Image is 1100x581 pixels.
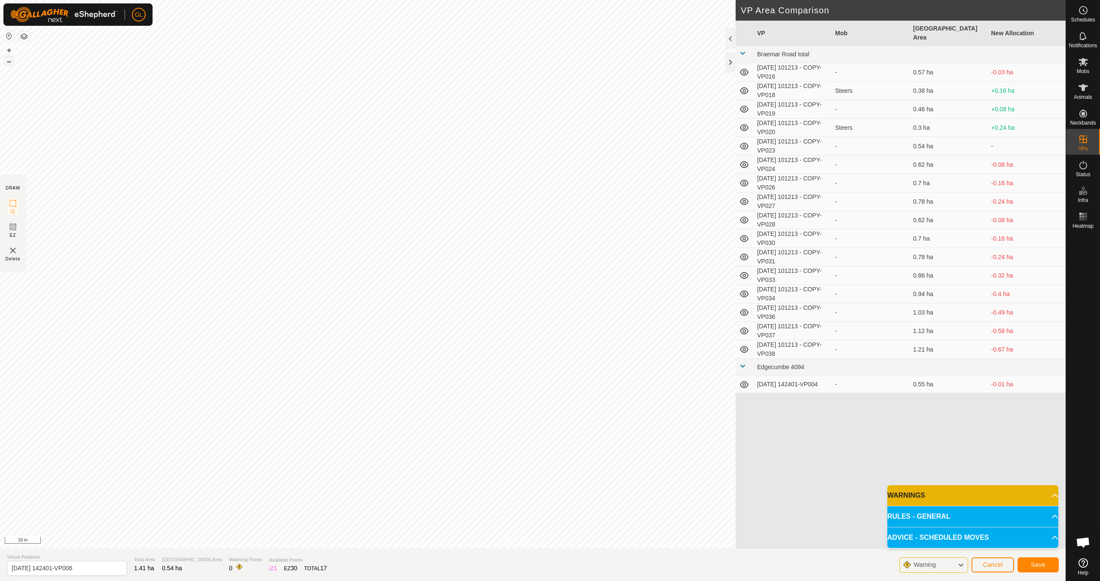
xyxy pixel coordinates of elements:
span: Available Points [269,557,327,564]
span: WARNINGS [887,490,925,501]
td: -0.08 ha [988,156,1066,174]
a: Privacy Policy [499,537,531,545]
span: Animals [1074,95,1092,100]
div: - [835,253,907,262]
td: -0.08 ha [988,211,1066,229]
th: Mob [832,21,910,46]
a: Help [1066,555,1100,579]
td: 0.55 ha [910,376,988,393]
button: Map Layers [19,31,29,42]
img: Gallagher Logo [10,7,118,22]
div: - [835,68,907,77]
span: VPs [1078,146,1088,151]
button: – [4,56,14,67]
td: 0.62 ha [910,211,988,229]
button: Save [1017,557,1059,572]
td: [DATE] 101213 - COPY-VP034 [754,285,832,303]
span: 30 [290,565,297,572]
td: [DATE] 101213 - COPY-VP027 [754,193,832,211]
span: Warning [914,561,936,568]
span: Braemar Road total [757,51,809,58]
td: -0.16 ha [988,229,1066,248]
td: [DATE] 101213 - COPY-VP037 [754,322,832,340]
span: 0.54 ha [162,565,182,572]
span: Neckbands [1070,120,1096,125]
div: - [835,105,907,114]
td: 0.46 ha [910,100,988,119]
td: 0.78 ha [910,248,988,266]
td: -0.03 ha [988,63,1066,82]
button: + [4,45,14,55]
th: New Allocation [988,21,1066,46]
span: Edgecumbe 4094 [757,364,804,370]
span: Cancel [983,561,1003,568]
td: [DATE] 101213 - COPY-VP026 [754,174,832,193]
span: 1.41 ha [134,565,154,572]
td: [DATE] 101213 - COPY-VP019 [754,100,832,119]
div: - [835,271,907,280]
div: IZ [269,564,277,573]
td: 0.94 ha [910,285,988,303]
td: -0.58 ha [988,322,1066,340]
td: -0.16 ha [988,174,1066,193]
span: Help [1078,570,1088,575]
div: - [835,234,907,243]
th: [GEOGRAPHIC_DATA] Area [910,21,988,46]
div: Steers [835,86,907,95]
td: -0.32 ha [988,266,1066,285]
td: [DATE] 101213 - COPY-VP023 [754,137,832,156]
td: -0.49 ha [988,303,1066,322]
td: [DATE] 101213 - COPY-VP024 [754,156,832,174]
p-accordion-header: RULES - GENERAL [887,506,1058,527]
span: Notifications [1069,43,1097,48]
div: - [835,216,907,225]
td: 0.3 ha [910,119,988,137]
td: [DATE] 101213 - COPY-VP030 [754,229,832,248]
span: 0 [229,565,232,572]
span: Virtual Paddock [7,553,127,561]
span: ADVICE - SCHEDULED MOVES [887,532,989,543]
td: -0.4 ha [988,285,1066,303]
div: - [835,327,907,336]
td: 1.21 ha [910,340,988,359]
div: - [835,142,907,151]
div: TOTAL [304,564,327,573]
span: Infra [1078,198,1088,203]
div: - [835,160,907,169]
span: Mobs [1077,69,1089,74]
div: - [835,345,907,354]
td: [DATE] 101213 - COPY-VP036 [754,303,832,322]
span: Watering Points [229,556,262,563]
td: [DATE] 101213 - COPY-VP031 [754,248,832,266]
td: -0.67 ha [988,340,1066,359]
td: -0.01 ha [988,376,1066,393]
span: Save [1031,561,1045,568]
span: Delete [6,256,21,262]
p-accordion-header: ADVICE - SCHEDULED MOVES [887,527,1058,548]
td: -0.24 ha [988,193,1066,211]
th: VP [754,21,832,46]
td: -0.24 ha [988,248,1066,266]
td: +0.08 ha [988,100,1066,119]
p-accordion-header: WARNINGS [887,485,1058,506]
td: 0.7 ha [910,174,988,193]
span: 1 [274,565,277,572]
span: IZ [11,208,15,215]
div: - [835,308,907,317]
div: EZ [284,564,297,573]
a: Open chat [1070,529,1096,555]
span: Heatmap [1072,223,1094,229]
span: Status [1076,172,1090,177]
a: Contact Us [541,537,567,545]
span: Schedules [1071,17,1095,22]
td: 1.03 ha [910,303,988,322]
span: GL [135,10,143,19]
button: Cancel [972,557,1014,572]
td: 0.78 ha [910,193,988,211]
td: [DATE] 101213 - COPY-VP018 [754,82,832,100]
h2: VP Area Comparison [741,5,1066,15]
span: [GEOGRAPHIC_DATA] Area [162,556,222,563]
td: 0.57 ha [910,63,988,82]
td: [DATE] 101213 - COPY-VP038 [754,340,832,359]
div: DRAW [6,185,20,191]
